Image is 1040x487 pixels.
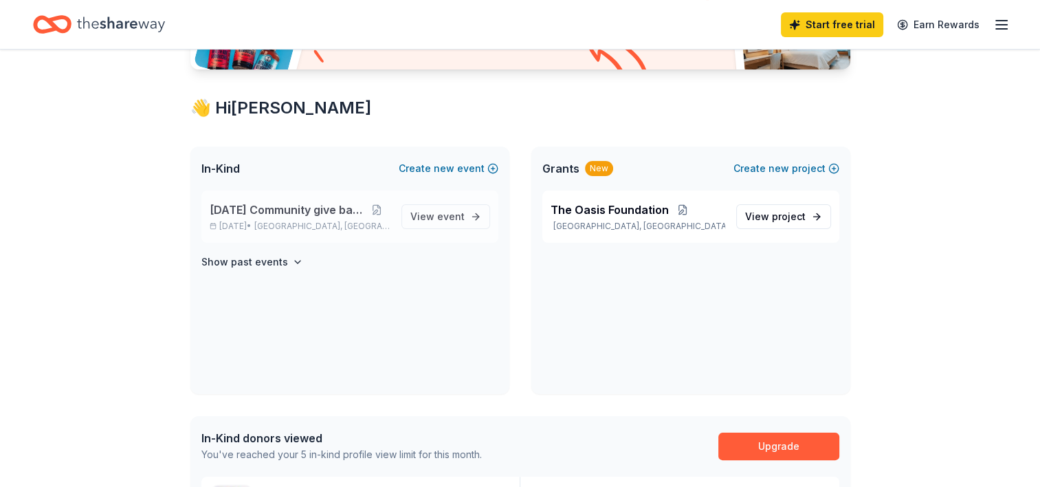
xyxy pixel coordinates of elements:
[718,433,839,460] a: Upgrade
[781,12,883,37] a: Start free trial
[551,221,725,232] p: [GEOGRAPHIC_DATA], [GEOGRAPHIC_DATA]
[437,210,465,222] span: event
[410,208,465,225] span: View
[399,160,498,177] button: Createnewevent
[201,430,482,446] div: In-Kind donors viewed
[582,28,650,80] img: Curvy arrow
[254,221,390,232] span: [GEOGRAPHIC_DATA], [GEOGRAPHIC_DATA]
[551,202,669,218] span: The Oasis Foundation
[201,160,240,177] span: In-Kind
[889,12,988,37] a: Earn Rewards
[210,221,390,232] p: [DATE] •
[772,210,806,222] span: project
[585,161,613,176] div: New
[542,160,579,177] span: Grants
[401,204,490,229] a: View event
[745,208,806,225] span: View
[736,204,831,229] a: View project
[201,446,482,463] div: You've reached your 5 in-kind profile view limit for this month.
[33,8,165,41] a: Home
[434,160,454,177] span: new
[210,202,364,218] span: [DATE] Community give back
[201,254,288,270] h4: Show past events
[201,254,303,270] button: Show past events
[768,160,789,177] span: new
[733,160,839,177] button: Createnewproject
[190,97,850,119] div: 👋 Hi [PERSON_NAME]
